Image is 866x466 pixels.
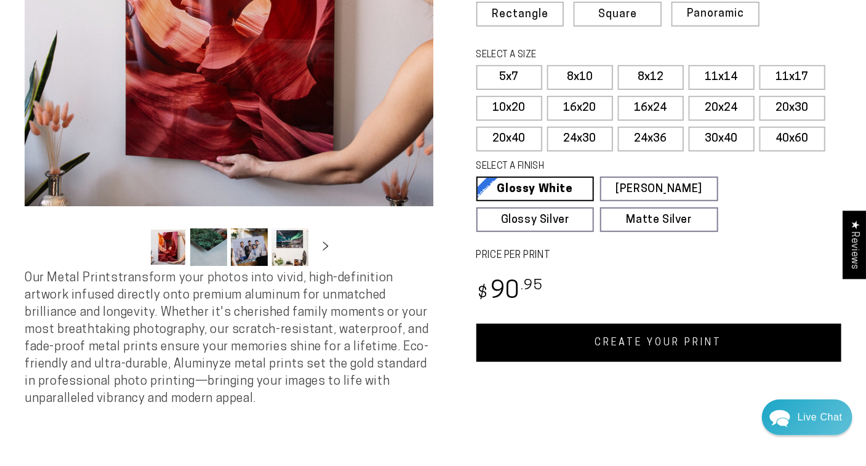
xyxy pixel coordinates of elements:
span: Our Metal Prints transform your photos into vivid, high-definition artwork infused directly onto ... [25,272,429,405]
span: Rectangle [492,9,548,20]
div: Chat widget toggle [762,400,852,435]
button: Slide left [119,234,146,261]
span: Panoramic [687,8,744,20]
bdi: 90 [476,280,543,304]
label: 24x36 [618,127,684,151]
legend: SELECT A SIZE [476,49,691,62]
label: 40x60 [760,127,825,151]
label: PRICE PER PRINT [476,249,842,263]
a: Glossy Silver [476,207,595,232]
button: Load image 2 in gallery view [190,228,227,266]
label: 24x30 [547,127,613,151]
label: 11x17 [760,65,825,90]
label: 20x24 [689,96,755,121]
sup: .95 [521,279,543,293]
a: CREATE YOUR PRINT [476,324,842,362]
label: 8x10 [547,65,613,90]
label: 16x24 [618,96,684,121]
div: Click to open Judge.me floating reviews tab [843,211,866,279]
label: 20x40 [476,127,542,151]
label: 16x20 [547,96,613,121]
button: Slide right [312,234,339,261]
label: 10x20 [476,96,542,121]
a: [PERSON_NAME] [600,177,718,201]
a: Glossy White [476,177,595,201]
label: 5x7 [476,65,542,90]
label: 30x40 [689,127,755,151]
legend: SELECT A FINISH [476,160,691,174]
div: Contact Us Directly [798,400,843,435]
button: Load image 4 in gallery view [271,228,308,266]
button: Load image 1 in gallery view [150,228,186,266]
span: Square [598,9,637,20]
label: 11x14 [689,65,755,90]
span: $ [478,286,489,302]
a: Matte Silver [600,207,718,232]
label: 8x12 [618,65,684,90]
label: 20x30 [760,96,825,121]
button: Load image 3 in gallery view [231,228,268,266]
